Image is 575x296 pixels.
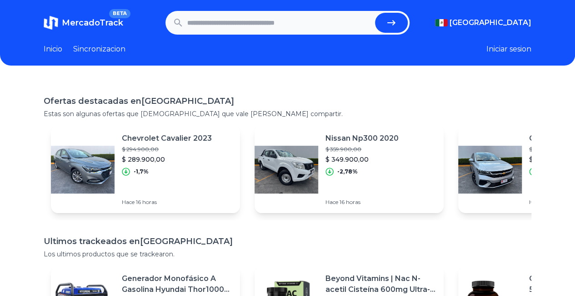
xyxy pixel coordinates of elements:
span: MercadoTrack [62,18,123,28]
p: Generador Monofásico A Gasolina Hyundai Thor10000 P 11.5 Kw [122,273,233,295]
p: $ 349.900,00 [325,155,399,164]
p: Nissan Np300 2020 [325,133,399,144]
p: Chevrolet Cavalier 2023 [122,133,212,144]
button: Iniciar sesion [486,44,531,55]
button: [GEOGRAPHIC_DATA] [435,17,531,28]
img: Featured image [458,138,522,201]
img: Featured image [51,138,115,201]
a: Featured imageChevrolet Cavalier 2023$ 294.900,00$ 289.900,00-1,7%Hace 16 horas [51,126,240,213]
a: Sincronizacion [73,44,125,55]
a: MercadoTrackBETA [44,15,123,30]
p: Los ultimos productos que se trackearon. [44,250,531,259]
span: [GEOGRAPHIC_DATA] [450,17,531,28]
p: $ 359.900,00 [325,146,399,153]
a: Inicio [44,44,62,55]
h1: Ultimos trackeados en [GEOGRAPHIC_DATA] [44,235,531,248]
p: Beyond Vitamins | Nac N-acetil Cisteína 600mg Ultra-premium Con Inulina De Agave (prebiótico Natu... [325,273,436,295]
p: Hace 16 horas [122,199,212,206]
p: Estas son algunas ofertas que [DEMOGRAPHIC_DATA] que vale [PERSON_NAME] compartir. [44,109,531,118]
h1: Ofertas destacadas en [GEOGRAPHIC_DATA] [44,95,531,107]
a: Featured imageNissan Np300 2020$ 359.900,00$ 349.900,00-2,78%Hace 16 horas [255,126,444,213]
img: Featured image [255,138,318,201]
img: MercadoTrack [44,15,58,30]
p: Hace 16 horas [325,199,399,206]
span: BETA [109,9,130,18]
p: $ 294.900,00 [122,146,212,153]
p: $ 289.900,00 [122,155,212,164]
p: -1,7% [134,168,149,175]
p: -2,78% [337,168,358,175]
img: Mexico [435,19,448,26]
